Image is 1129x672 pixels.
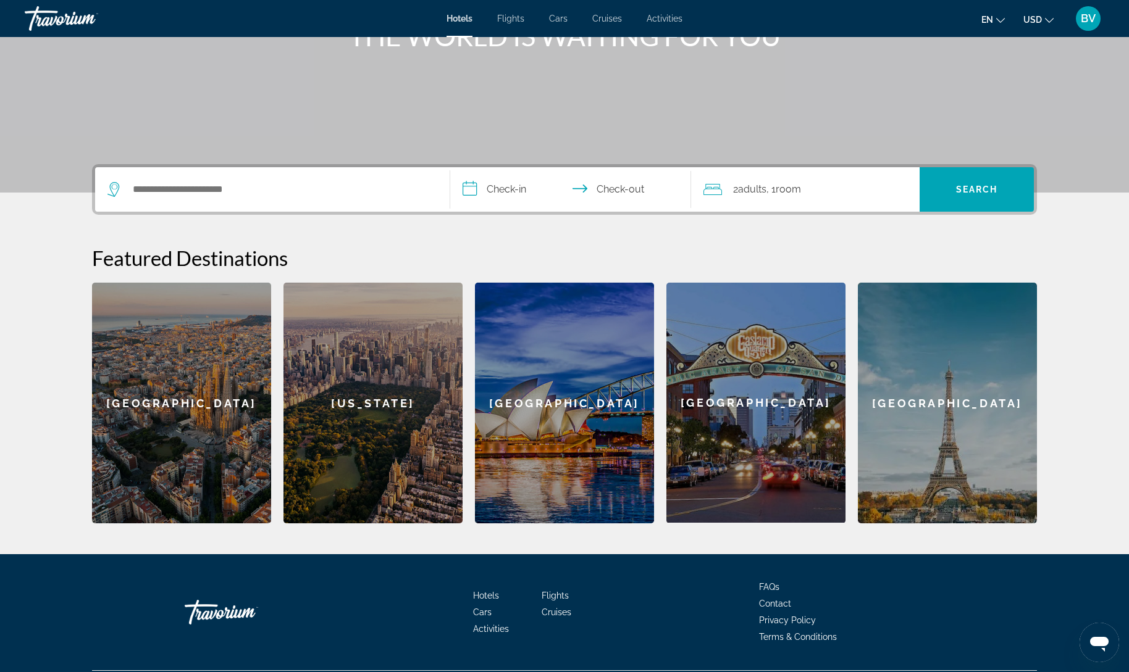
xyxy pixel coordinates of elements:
[858,283,1037,523] a: Paris[GEOGRAPHIC_DATA]
[666,283,846,523] div: [GEOGRAPHIC_DATA]
[766,181,801,198] span: , 1
[1081,12,1096,25] span: BV
[647,14,682,23] a: Activities
[185,594,308,631] a: Go Home
[691,167,920,212] button: Travelers: 2 adults, 0 children
[1023,10,1054,28] button: Change currency
[1023,15,1042,25] span: USD
[666,283,846,523] a: San Diego[GEOGRAPHIC_DATA]
[95,167,1034,212] div: Search widget
[759,582,779,592] a: FAQs
[283,283,463,523] a: New York[US_STATE]
[759,599,791,608] a: Contact
[497,14,524,23] a: Flights
[1072,6,1104,31] button: User Menu
[92,283,271,523] div: [GEOGRAPHIC_DATA]
[920,167,1034,212] button: Search
[542,591,569,600] a: Flights
[450,167,691,212] button: Select check in and out date
[542,607,571,617] a: Cruises
[1080,623,1119,662] iframe: Button to launch messaging window
[549,14,568,23] a: Cars
[858,283,1037,523] div: [GEOGRAPHIC_DATA]
[473,607,492,617] a: Cars
[981,15,993,25] span: en
[776,183,801,195] span: Room
[475,283,654,523] div: [GEOGRAPHIC_DATA]
[92,246,1037,270] h2: Featured Destinations
[92,283,271,523] a: Barcelona[GEOGRAPHIC_DATA]
[25,2,148,35] a: Travorium
[759,615,816,625] a: Privacy Policy
[283,283,463,523] div: [US_STATE]
[447,14,472,23] a: Hotels
[738,183,766,195] span: Adults
[473,591,499,600] a: Hotels
[473,624,509,634] a: Activities
[132,180,431,199] input: Search hotel destination
[956,185,998,194] span: Search
[475,283,654,523] a: Sydney[GEOGRAPHIC_DATA]
[981,10,1005,28] button: Change language
[759,632,837,642] a: Terms & Conditions
[733,181,766,198] span: 2
[592,14,622,23] a: Cruises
